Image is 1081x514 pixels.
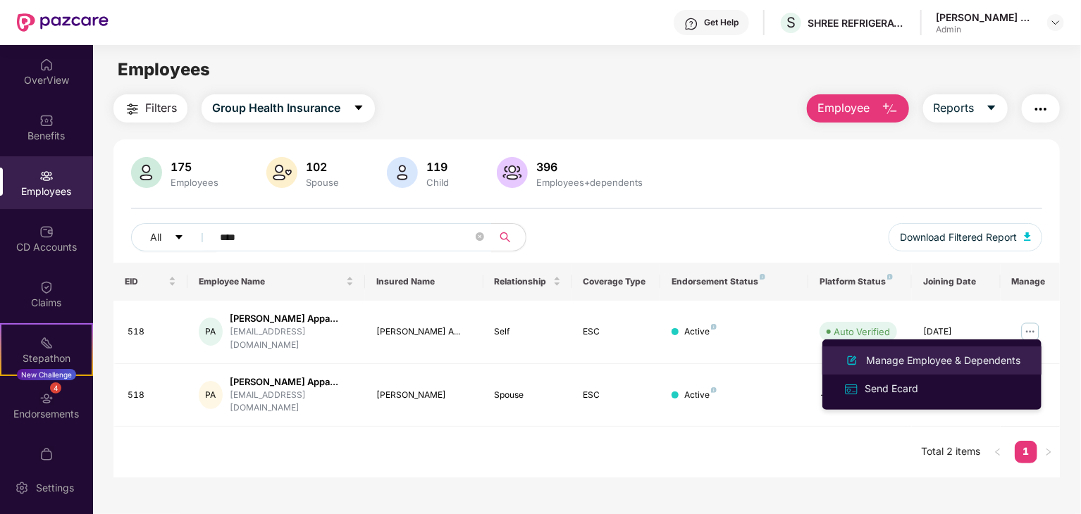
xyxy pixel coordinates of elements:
img: svg+xml;base64,PHN2ZyBpZD0iSG9tZSIgeG1sbnM9Imh0dHA6Ly93d3cudzMub3JnLzIwMDAvc3ZnIiB3aWR0aD0iMjAiIG... [39,58,54,72]
div: Manage Employee & Dependents [863,353,1023,368]
div: 102 [303,160,342,174]
div: New Challenge [17,369,76,380]
span: close-circle [476,231,484,244]
div: [EMAIL_ADDRESS][DOMAIN_NAME] [230,389,354,415]
div: Active [684,389,717,402]
th: Joining Date [912,263,1001,301]
span: left [994,448,1002,456]
span: Employees [118,59,210,80]
img: svg+xml;base64,PHN2ZyB4bWxucz0iaHR0cDovL3d3dy53My5vcmcvMjAwMC9zdmciIHdpZHRoPSI4IiBoZWlnaHQ9IjgiIH... [711,387,717,393]
span: All [150,230,161,245]
div: SHREE REFRIGERATIONS LIMITED [808,16,906,30]
div: Self [495,325,561,339]
span: caret-down [353,102,364,115]
div: Active [684,325,717,339]
div: [EMAIL_ADDRESS][DOMAIN_NAME] [230,325,354,352]
span: Group Health Insurance [212,99,340,117]
span: right [1044,448,1053,456]
span: Reports [934,99,975,117]
img: svg+xml;base64,PHN2ZyBpZD0iQ2xhaW0iIHhtbG5zPSJodHRwOi8vd3d3LnczLm9yZy8yMDAwL3N2ZyIgd2lkdGg9IjIwIi... [39,280,54,294]
li: Total 2 items [922,441,981,463]
img: svg+xml;base64,PHN2ZyB4bWxucz0iaHR0cDovL3d3dy53My5vcmcvMjAwMC9zdmciIHdpZHRoPSI4IiBoZWlnaHQ9IjgiIH... [711,324,717,330]
div: Spouse [495,389,561,402]
span: search [491,232,519,243]
div: Employees+dependents [533,177,645,188]
div: Stepathon [1,351,92,365]
div: 4 [50,382,61,394]
div: 518 [128,325,176,339]
div: [PERSON_NAME] Appa... [230,375,354,389]
th: EID [113,263,187,301]
th: Coverage Type [572,263,661,301]
div: Spouse [303,177,342,188]
span: Filters [145,99,177,117]
img: svg+xml;base64,PHN2ZyBpZD0iTXlfT3JkZXJzIiBkYXRhLW5hbWU9Ik15IE9yZGVycyIgeG1sbnM9Imh0dHA6Ly93d3cudz... [39,447,54,461]
th: Employee Name [187,263,365,301]
div: PA [199,318,223,346]
th: Manage [1001,263,1060,301]
div: 119 [424,160,452,174]
div: 518 [128,389,176,402]
div: Employees [168,177,221,188]
div: Auto Verified [834,325,890,339]
td: - [808,364,912,427]
div: Platform Status [820,276,901,287]
th: Insured Name [365,263,483,301]
div: Child [424,177,452,188]
img: svg+xml;base64,PHN2ZyBpZD0iRW1wbG95ZWVzIiB4bWxucz0iaHR0cDovL3d3dy53My5vcmcvMjAwMC9zdmciIHdpZHRoPS... [39,169,54,183]
div: [PERSON_NAME] A... [376,325,472,339]
div: ESC [583,325,650,339]
img: New Pazcare Logo [17,13,109,32]
span: Employee [817,99,870,117]
img: svg+xml;base64,PHN2ZyB4bWxucz0iaHR0cDovL3d3dy53My5vcmcvMjAwMC9zdmciIHdpZHRoPSI4IiBoZWlnaHQ9IjgiIH... [887,274,893,280]
div: [DATE] [923,325,989,339]
div: Get Help [704,17,739,28]
div: ESC [583,389,650,402]
button: Group Health Insurancecaret-down [202,94,375,123]
img: svg+xml;base64,PHN2ZyBpZD0iRHJvcGRvd24tMzJ4MzIiIHhtbG5zPSJodHRwOi8vd3d3LnczLm9yZy8yMDAwL3N2ZyIgd2... [1050,17,1061,28]
button: Download Filtered Report [889,223,1042,251]
div: Settings [32,481,78,495]
span: close-circle [476,232,484,241]
img: svg+xml;base64,PHN2ZyB4bWxucz0iaHR0cDovL3d3dy53My5vcmcvMjAwMC9zdmciIHhtbG5zOnhsaW5rPSJodHRwOi8vd3... [131,157,162,188]
button: right [1037,441,1060,463]
div: Send Ecard [862,381,921,396]
th: Relationship [483,263,572,301]
div: Admin [936,24,1034,35]
img: svg+xml;base64,PHN2ZyBpZD0iRW5kb3JzZW1lbnRzIiB4bWxucz0iaHR0cDovL3d3dy53My5vcmcvMjAwMC9zdmciIHdpZH... [39,391,54,406]
img: manageButton [1019,320,1042,343]
div: PA [199,381,223,409]
button: Allcaret-down [131,223,217,251]
img: svg+xml;base64,PHN2ZyB4bWxucz0iaHR0cDovL3d3dy53My5vcmcvMjAwMC9zdmciIHdpZHRoPSI4IiBoZWlnaHQ9IjgiIH... [760,274,765,280]
img: svg+xml;base64,PHN2ZyB4bWxucz0iaHR0cDovL3d3dy53My5vcmcvMjAwMC9zdmciIHdpZHRoPSIxNiIgaGVpZ2h0PSIxNi... [844,382,859,397]
div: 396 [533,160,645,174]
li: 1 [1015,441,1037,463]
button: left [987,441,1009,463]
button: Reportscaret-down [923,94,1008,123]
button: search [491,223,526,251]
img: svg+xml;base64,PHN2ZyB4bWxucz0iaHR0cDovL3d3dy53My5vcmcvMjAwMC9zdmciIHhtbG5zOnhsaW5rPSJodHRwOi8vd3... [497,157,528,188]
a: 1 [1015,441,1037,462]
div: [PERSON_NAME] [376,389,472,402]
button: Employee [807,94,909,123]
img: svg+xml;base64,PHN2ZyBpZD0iU2V0dGluZy0yMHgyMCIgeG1sbnM9Imh0dHA6Ly93d3cudzMub3JnLzIwMDAvc3ZnIiB3aW... [15,481,29,495]
span: caret-down [174,232,184,244]
li: Next Page [1037,441,1060,463]
span: EID [125,276,166,287]
img: svg+xml;base64,PHN2ZyBpZD0iSGVscC0zMngzMiIgeG1sbnM9Imh0dHA6Ly93d3cudzMub3JnLzIwMDAvc3ZnIiB3aWR0aD... [684,17,698,31]
span: Relationship [495,276,550,287]
button: Filters [113,94,187,123]
img: svg+xml;base64,PHN2ZyB4bWxucz0iaHR0cDovL3d3dy53My5vcmcvMjAwMC9zdmciIHhtbG5zOnhsaW5rPSJodHRwOi8vd3... [266,157,297,188]
span: caret-down [986,102,997,115]
span: S [786,14,796,31]
img: svg+xml;base64,PHN2ZyB4bWxucz0iaHR0cDovL3d3dy53My5vcmcvMjAwMC9zdmciIHdpZHRoPSIyMSIgaGVpZ2h0PSIyMC... [39,336,54,350]
img: svg+xml;base64,PHN2ZyB4bWxucz0iaHR0cDovL3d3dy53My5vcmcvMjAwMC9zdmciIHhtbG5zOnhsaW5rPSJodHRwOi8vd3... [387,157,418,188]
img: svg+xml;base64,PHN2ZyBpZD0iQmVuZWZpdHMiIHhtbG5zPSJodHRwOi8vd3d3LnczLm9yZy8yMDAwL3N2ZyIgd2lkdGg9Ij... [39,113,54,127]
div: [PERSON_NAME] Appa... [230,312,354,325]
div: 175 [168,160,221,174]
img: svg+xml;base64,PHN2ZyB4bWxucz0iaHR0cDovL3d3dy53My5vcmcvMjAwMC9zdmciIHdpZHRoPSIyNCIgaGVpZ2h0PSIyNC... [124,101,141,118]
li: Previous Page [987,441,1009,463]
img: svg+xml;base64,PHN2ZyB4bWxucz0iaHR0cDovL3d3dy53My5vcmcvMjAwMC9zdmciIHhtbG5zOnhsaW5rPSJodHRwOi8vd3... [1024,232,1031,241]
div: [PERSON_NAME] Kale [936,11,1034,24]
img: svg+xml;base64,PHN2ZyB4bWxucz0iaHR0cDovL3d3dy53My5vcmcvMjAwMC9zdmciIHhtbG5zOnhsaW5rPSJodHRwOi8vd3... [882,101,898,118]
